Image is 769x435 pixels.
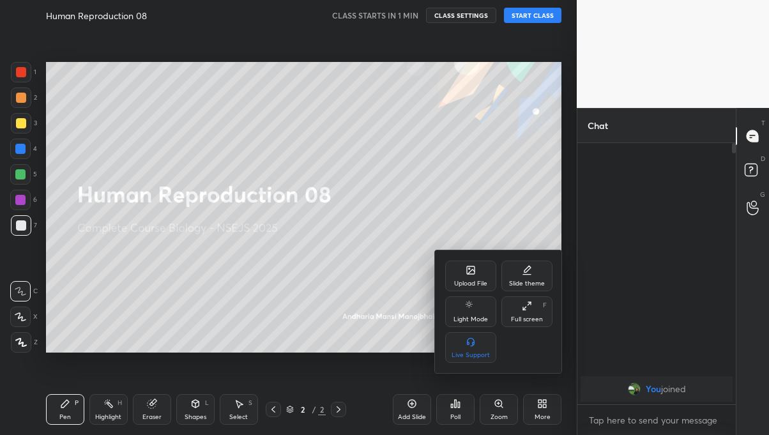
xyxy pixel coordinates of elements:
[511,316,543,323] div: Full screen
[453,316,488,323] div: Light Mode
[454,280,487,287] div: Upload File
[452,352,490,358] div: Live Support
[509,280,545,287] div: Slide theme
[543,302,547,309] div: F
